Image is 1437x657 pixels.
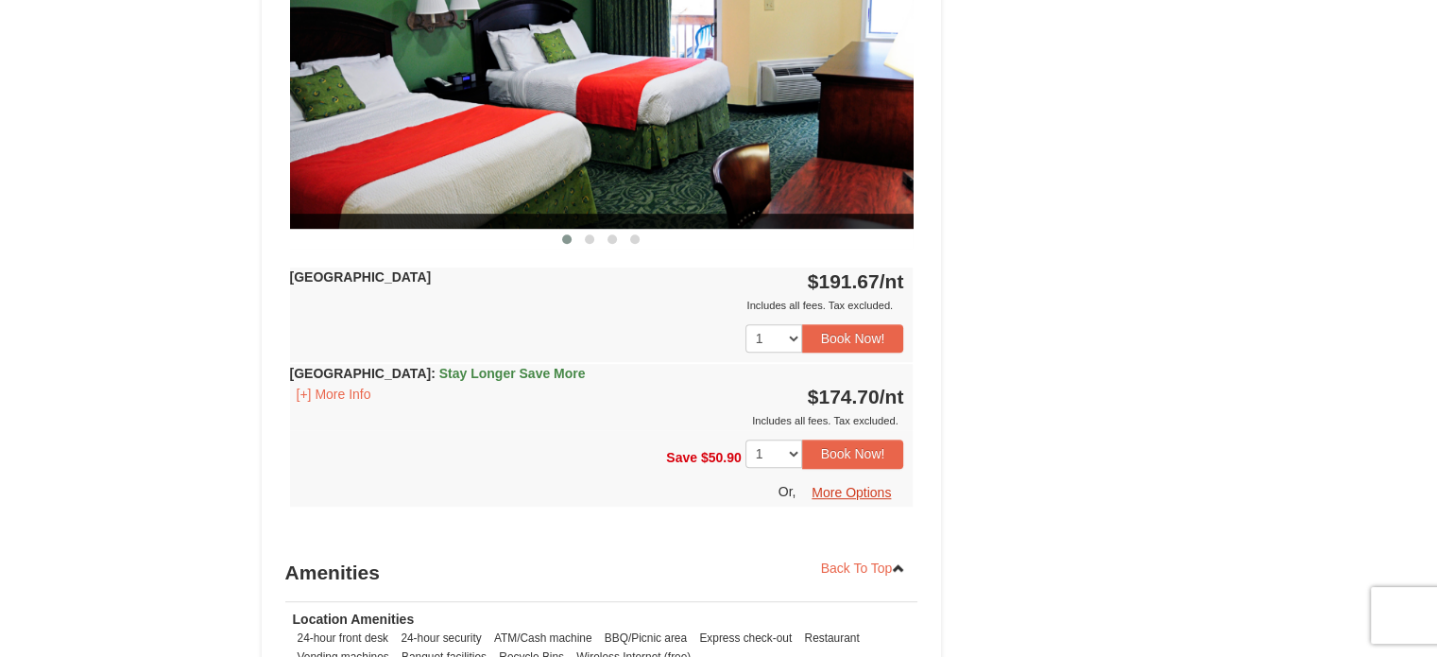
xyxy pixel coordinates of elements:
[778,483,796,498] span: Or,
[293,612,415,627] strong: Location Amenities
[666,450,697,465] span: Save
[701,450,742,465] span: $50.90
[808,386,880,407] span: $174.70
[694,629,796,648] li: Express check-out
[489,629,597,648] li: ATM/Cash machine
[880,386,904,407] span: /nt
[799,629,864,648] li: Restaurant
[600,629,692,648] li: BBQ/Picnic area
[290,366,586,381] strong: [GEOGRAPHIC_DATA]
[431,366,436,381] span: :
[802,440,904,468] button: Book Now!
[799,478,903,507] button: More Options
[808,270,904,292] strong: $191.67
[290,384,378,405] button: [+] More Info
[439,366,586,381] span: Stay Longer Save More
[290,296,904,315] div: Includes all fees. Tax excluded.
[880,270,904,292] span: /nt
[290,411,904,430] div: Includes all fees. Tax excluded.
[285,554,918,592] h3: Amenities
[293,629,394,648] li: 24-hour front desk
[809,554,918,582] a: Back To Top
[802,324,904,353] button: Book Now!
[290,269,432,285] strong: [GEOGRAPHIC_DATA]
[396,629,486,648] li: 24-hour security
